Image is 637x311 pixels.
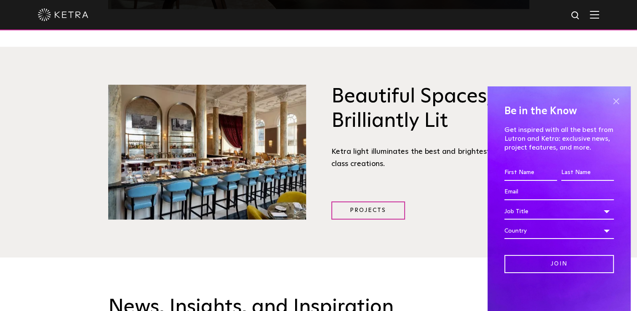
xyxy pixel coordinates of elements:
a: Projects [331,201,405,220]
input: Join [504,255,614,273]
img: ketra-logo-2019-white [38,8,88,21]
input: Email [504,184,614,200]
input: Last Name [561,165,614,181]
img: Hamburger%20Nav.svg [590,11,599,19]
img: search icon [570,11,581,21]
h4: Be in the Know [504,103,614,119]
div: Job Title [504,204,614,220]
div: Country [504,223,614,239]
h3: Beautiful Spaces, Brilliantly Lit [331,85,529,133]
p: Get inspired with all the best from Lutron and Ketra: exclusive news, project features, and more. [504,126,614,152]
div: Ketra light illuminates the best and brightest in world-class creations. [331,146,529,170]
img: Brilliantly Lit@2x [108,85,306,220]
input: First Name [504,165,557,181]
